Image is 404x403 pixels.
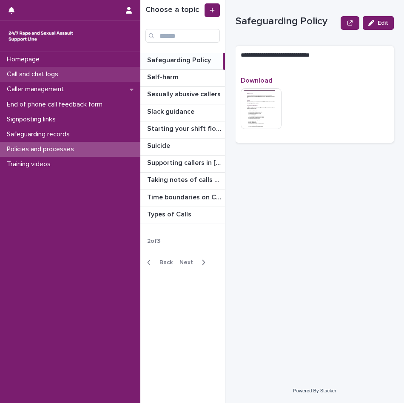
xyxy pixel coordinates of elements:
[147,106,196,116] p: Slack guidance
[140,207,225,224] a: Types of CallsTypes of Calls
[147,192,223,201] p: Time boundaries on Calls and Chats
[140,190,225,207] a: Time boundaries on Calls and ChatsTime boundaries on Calls and Chats
[3,115,63,124] p: Signposting links
[140,104,225,121] a: Slack guidanceSlack guidance
[176,259,212,266] button: Next
[3,130,77,138] p: Safeguarding records
[3,70,65,78] p: Call and chat logs
[140,259,176,266] button: Back
[147,209,193,219] p: Types of Calls
[147,174,223,184] p: Taking notes of calls and chats
[140,70,225,87] a: Self-harmSelf-harm
[140,121,225,138] a: Starting your shift flowchartStarting your shift flowchart
[3,160,57,168] p: Training videos
[154,259,173,265] span: Back
[147,89,222,98] p: Sexually abusive callers
[140,53,225,70] a: Safeguarding PolicySafeguarding Policy
[363,16,394,30] button: Edit
[3,55,46,63] p: Homepage
[293,388,336,393] a: Powered By Stacker
[3,145,81,153] p: Policies and processes
[147,157,223,167] p: Supporting callers in Wales
[145,6,203,15] h1: Choose a topic
[3,85,71,93] p: Caller management
[140,231,167,252] p: 2 of 3
[179,259,198,265] span: Next
[145,29,220,43] input: Search
[147,140,172,150] p: Suicide
[140,87,225,104] a: Sexually abusive callersSexually abusive callers
[147,123,223,133] p: Starting your shift flowchart
[140,138,225,155] a: SuicideSuicide
[241,77,273,84] span: Download
[147,72,180,81] p: Self-harm
[147,55,213,64] p: Safeguarding Policy
[236,15,337,28] p: Safeguarding Policy
[140,155,225,173] a: Supporting callers in [GEOGRAPHIC_DATA]Supporting callers in [GEOGRAPHIC_DATA]
[378,20,388,26] span: Edit
[7,28,75,45] img: rhQMoQhaT3yELyF149Cw
[3,101,109,109] p: End of phone call feedback form
[140,173,225,190] a: Taking notes of calls and chatsTaking notes of calls and chats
